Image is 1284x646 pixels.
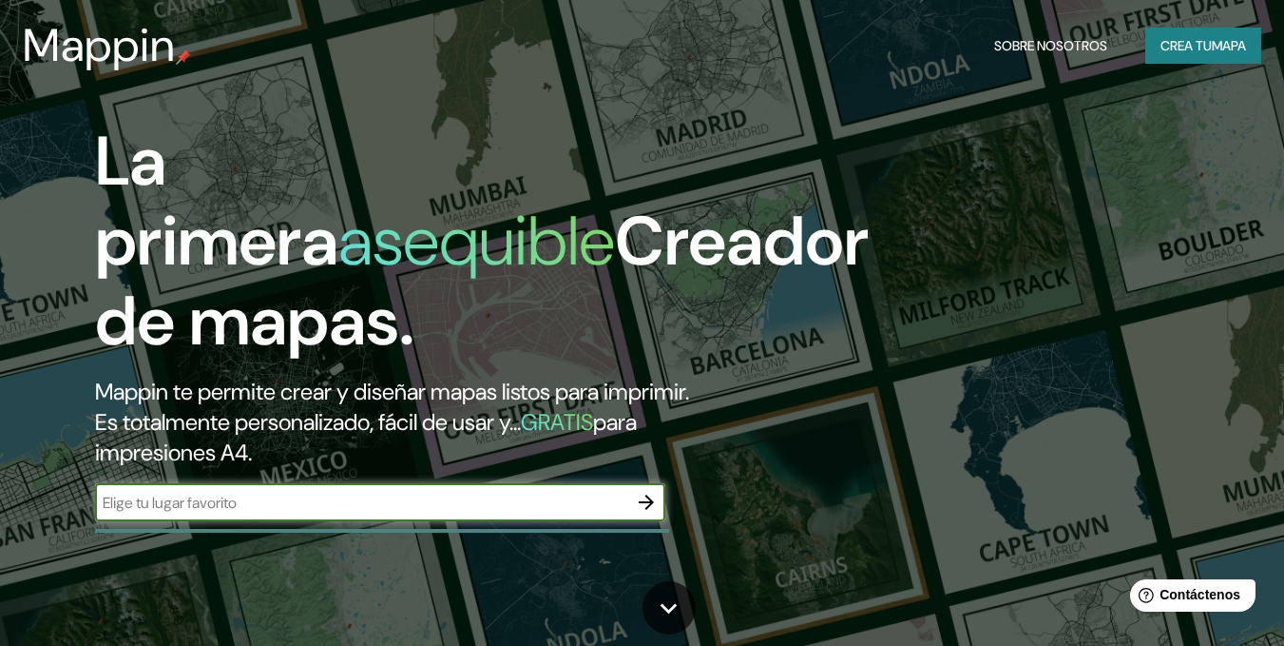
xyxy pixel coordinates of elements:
[95,407,521,437] font: Es totalmente personalizado, fácil de usar y...
[1115,572,1263,625] iframe: Lanzador de widgets de ayuda
[338,197,615,285] font: asequible
[521,407,593,437] font: GRATIS
[1145,28,1261,64] button: Crea tumapa
[95,117,338,285] font: La primera
[95,407,637,467] font: para impresiones A4.
[1212,37,1246,54] font: mapa
[176,49,191,65] img: pin de mapeo
[994,37,1107,54] font: Sobre nosotros
[95,492,627,514] input: Elige tu lugar favorito
[987,28,1115,64] button: Sobre nosotros
[1160,37,1212,54] font: Crea tu
[95,197,869,365] font: Creador de mapas.
[95,377,689,406] font: Mappin te permite crear y diseñar mapas listos para imprimir.
[23,15,176,75] font: Mappin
